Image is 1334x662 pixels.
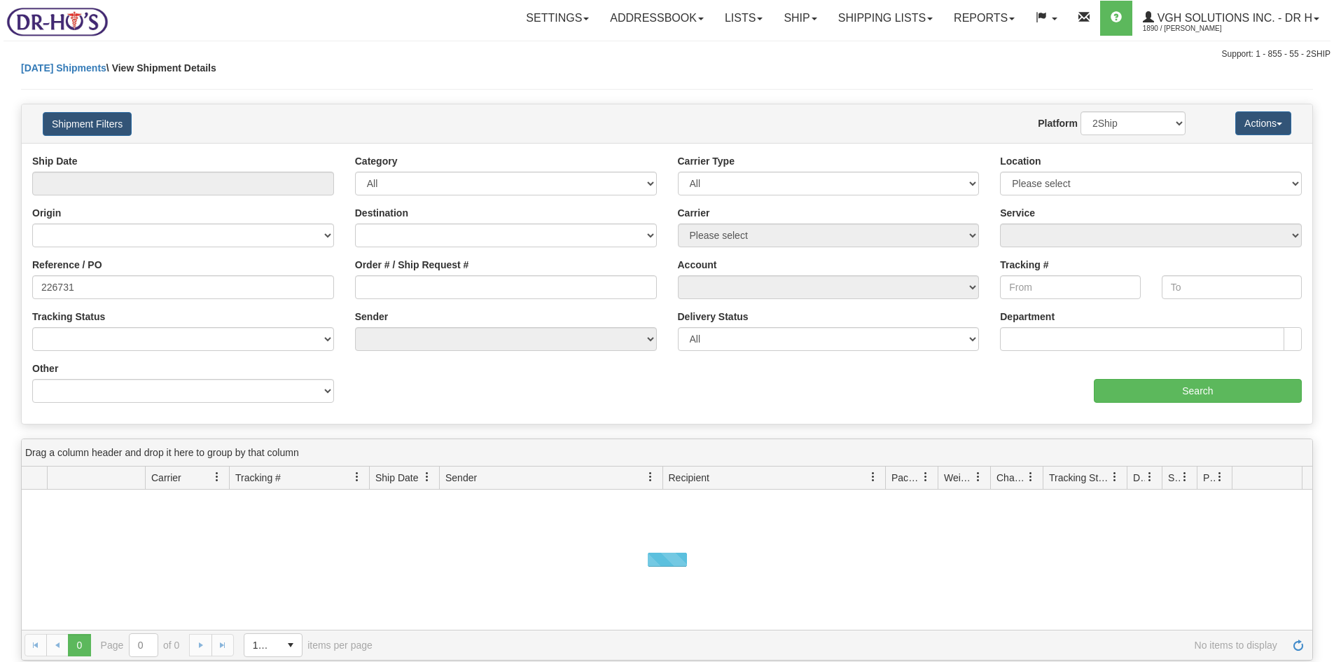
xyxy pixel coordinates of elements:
a: Refresh [1287,634,1309,656]
label: Delivery Status [678,310,749,324]
a: Shipment Issues filter column settings [1173,465,1197,489]
a: Addressbook [599,1,714,36]
a: Lists [714,1,773,36]
a: Ship Date filter column settings [415,465,439,489]
label: Destination [355,206,408,220]
span: VGH Solutions Inc. - Dr H [1154,12,1312,24]
label: Other [32,361,58,375]
span: Charge [996,471,1026,485]
a: VGH Solutions Inc. - Dr H 1890 / [PERSON_NAME] [1132,1,1330,36]
a: Ship [773,1,827,36]
span: Packages [891,471,921,485]
span: \ View Shipment Details [106,62,216,74]
label: Carrier Type [678,154,735,168]
th: Press ctrl + space to group [47,467,145,490]
span: 1000 [253,638,271,652]
button: Shipment Filters [43,112,132,136]
div: Support: 1 - 855 - 55 - 2SHIP [4,48,1330,60]
span: Recipient [669,471,709,485]
th: Press ctrl + space to group [1232,467,1302,490]
span: Sender [445,471,477,485]
span: Tracking # [235,471,281,485]
span: select [279,634,302,656]
span: Page 0 [68,634,90,656]
input: Search [1094,379,1302,403]
input: From [1000,275,1140,299]
button: Actions [1235,111,1291,135]
span: Ship Date [375,471,418,485]
label: Carrier [678,206,710,220]
a: Reports [943,1,1025,36]
img: logo1890.jpg [4,4,111,39]
span: No items to display [392,640,1277,651]
label: Order # / Ship Request # [355,258,469,272]
th: Press ctrl + space to group [1043,467,1127,490]
th: Press ctrl + space to group [938,467,990,490]
th: Press ctrl + space to group [145,467,229,490]
a: Tracking # filter column settings [345,465,369,489]
a: [DATE] Shipments [21,62,106,74]
a: Settings [515,1,599,36]
span: Carrier [151,471,181,485]
a: Carrier filter column settings [205,465,229,489]
div: Drag a column header and drop it here to group by that column [22,439,1312,467]
th: Press ctrl + space to group [1162,467,1197,490]
label: Platform [1038,116,1078,130]
label: Category [355,154,398,168]
input: To [1162,275,1302,299]
label: Ship Date [32,154,78,168]
span: Page sizes drop down [244,633,303,657]
label: Tracking # [1000,258,1048,272]
span: 1890 / [PERSON_NAME] [1143,22,1248,36]
label: Account [678,258,717,272]
a: Weight filter column settings [966,465,990,489]
a: Charge filter column settings [1019,465,1043,489]
label: Tracking Status [32,310,105,324]
span: items per page [244,633,373,657]
span: Weight [944,471,973,485]
span: Delivery Status [1133,471,1145,485]
label: Service [1000,206,1035,220]
a: Shipping lists [828,1,943,36]
th: Press ctrl + space to group [1127,467,1162,490]
label: Sender [355,310,388,324]
a: Recipient filter column settings [861,465,885,489]
a: Delivery Status filter column settings [1138,465,1162,489]
th: Press ctrl + space to group [439,467,662,490]
span: Pickup Status [1203,471,1215,485]
a: Packages filter column settings [914,465,938,489]
a: Pickup Status filter column settings [1208,465,1232,489]
a: Sender filter column settings [639,465,662,489]
th: Press ctrl + space to group [369,467,439,490]
a: Tracking Status filter column settings [1103,465,1127,489]
span: Shipment Issues [1168,471,1180,485]
label: Location [1000,154,1041,168]
label: Origin [32,206,61,220]
span: Tracking Status [1049,471,1110,485]
label: Reference / PO [32,258,102,272]
th: Press ctrl + space to group [1197,467,1232,490]
th: Press ctrl + space to group [662,467,886,490]
th: Press ctrl + space to group [885,467,938,490]
th: Press ctrl + space to group [229,467,369,490]
th: Press ctrl + space to group [990,467,1043,490]
label: Department [1000,310,1055,324]
span: Page of 0 [101,633,180,657]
